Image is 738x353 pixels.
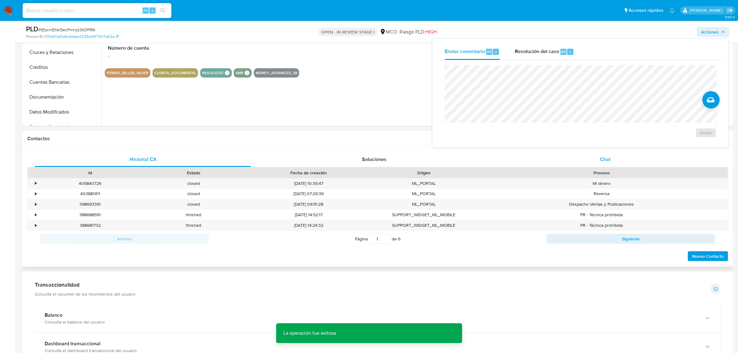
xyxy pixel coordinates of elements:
button: Anterior [40,234,209,244]
button: Cuentas Bancarias [24,75,101,90]
div: • [35,201,37,207]
button: Cruces y Relaciones [24,45,101,60]
div: Mi dinero [475,178,728,189]
div: • [35,181,37,186]
p: felipe.cayon@mercadolibre.com [690,7,725,13]
div: • [35,191,37,197]
span: Accesos rápidos [629,7,663,14]
div: finished [142,220,245,230]
div: closed [142,189,245,199]
button: Créditos [24,60,101,75]
div: • [35,222,37,228]
div: [DATE] 07:29:39 [245,189,372,199]
div: [DATE] 14:24:32 [245,220,372,230]
div: finished [142,210,245,220]
div: 388681732 [38,220,142,230]
div: [DATE] 10:35:47 [245,178,372,189]
span: HIGH [425,28,437,35]
span: 6 [398,236,400,242]
div: closed [142,178,245,189]
a: Notificaciones [670,8,675,13]
h1: Contactos [27,136,728,142]
span: s [152,7,153,13]
span: Alt [487,49,492,55]
div: 398693391 [38,199,142,209]
input: Buscar usuario o caso... [23,7,171,15]
div: Estado [146,170,241,176]
div: ML_PORTAL [372,199,475,209]
a: 010a911a5d4c4ddee2535a997907e62a [44,34,119,39]
span: Chat [600,156,611,163]
div: closed [142,199,245,209]
div: ML_PORTAL [372,189,475,199]
button: Acciones [697,27,729,37]
div: [DATE] 09:51:28 [245,199,372,209]
div: Despacho Ventas y Publicaciones [475,199,728,209]
dt: Número de cuenta [108,45,259,51]
span: Página de [355,234,400,244]
div: • [35,212,37,218]
a: Salir [727,7,733,14]
div: SUPPORT_WIDGET_ML_MOBILE [372,220,475,230]
span: r [569,49,571,55]
span: Enviar comentario [445,48,485,55]
div: MCO [380,29,397,35]
p: La operación fue exitosa [276,323,344,343]
button: Devices Geolocation [24,119,101,134]
div: PR - Técnica prohibida [475,210,728,220]
div: ML_PORTAL [372,178,475,189]
div: SUPPORT_WIDGET_ML_MOBILE [372,210,475,220]
button: search-icon [156,6,169,15]
div: Id [43,170,137,176]
span: 3.160.0 [725,15,735,20]
span: Nuevo Contacto [692,252,724,261]
span: Alt [561,49,566,55]
button: Documentación [24,90,101,105]
div: 405840726 [38,178,142,189]
div: Fecha de creación [250,170,368,176]
div: 403881411 [38,189,142,199]
span: Acciones [701,27,719,37]
b: PLD [26,24,38,34]
span: c [495,49,497,55]
button: Nuevo Contacto [688,251,728,261]
dd: - [108,51,259,60]
div: Origen [377,170,471,176]
div: PR - Técnica prohibida [475,220,728,230]
div: 388688591 [38,210,142,220]
span: Historial CX [130,156,157,163]
span: Resolución del caso [515,48,559,55]
p: OPEN - IN REVIEW STAGE I [319,28,377,36]
span: Soluciones [362,156,387,163]
b: Person ID [26,34,43,39]
span: # tEsxmEMk5ecPmnjlz9rDPfR6 [38,27,95,33]
div: Reversa [475,189,728,199]
div: Proceso [480,170,723,176]
span: Riesgo PLD: [400,29,437,35]
button: Datos Modificados [24,105,101,119]
div: [DATE] 14:52:17 [245,210,372,220]
button: Siguiente [546,234,715,244]
span: Alt [143,7,148,13]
